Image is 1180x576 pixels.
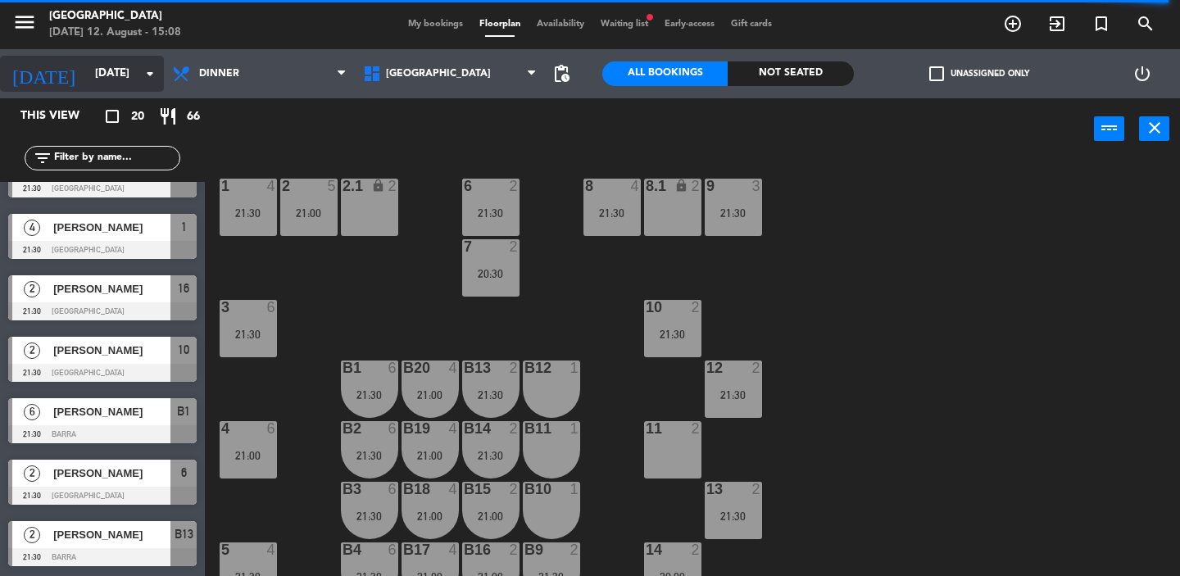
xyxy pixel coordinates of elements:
[388,179,398,193] div: 2
[24,465,40,482] span: 2
[674,179,688,193] i: lock
[570,482,580,497] div: 1
[529,20,592,29] span: Availability
[388,542,398,557] div: 6
[602,61,728,86] div: All Bookings
[570,542,580,557] div: 2
[462,207,520,219] div: 21:30
[178,279,189,298] span: 16
[646,300,647,315] div: 10
[53,465,170,482] span: [PERSON_NAME]
[403,421,404,436] div: b19
[24,281,40,297] span: 2
[464,542,465,557] div: B16
[510,179,520,193] div: 2
[645,12,655,22] span: fiber_manual_record
[221,421,222,436] div: 4
[282,179,283,193] div: 2
[570,421,580,436] div: 1
[449,542,459,557] div: 4
[52,149,179,167] input: Filter by name...
[646,421,647,436] div: 11
[402,450,459,461] div: 21:00
[388,421,398,436] div: 6
[53,280,170,297] span: [PERSON_NAME]
[403,361,404,375] div: b20
[53,342,170,359] span: [PERSON_NAME]
[471,20,529,29] span: Floorplan
[929,66,944,81] span: check_box_outline_blank
[341,510,398,522] div: 21:30
[449,421,459,436] div: 4
[464,179,465,193] div: 6
[102,107,122,126] i: crop_square
[692,300,701,315] div: 2
[221,542,222,557] div: 5
[1100,118,1119,138] i: power_input
[592,20,656,29] span: Waiting list
[929,66,1029,81] label: Unassigned only
[656,20,723,29] span: Early-access
[402,510,459,522] div: 21:00
[221,300,222,315] div: 3
[464,361,465,375] div: B13
[585,179,586,193] div: 8
[510,361,520,375] div: 2
[646,179,647,193] div: 8.1
[12,10,37,34] i: menu
[53,403,170,420] span: [PERSON_NAME]
[464,239,465,254] div: 7
[1003,14,1023,34] i: add_circle_outline
[341,389,398,401] div: 21:30
[1132,64,1152,84] i: power_settings_new
[1091,14,1111,34] i: turned_in_not
[692,421,701,436] div: 2
[752,482,762,497] div: 2
[400,20,471,29] span: My bookings
[510,421,520,436] div: 2
[267,421,277,436] div: 6
[220,450,277,461] div: 21:00
[33,148,52,168] i: filter_list
[1047,14,1067,34] i: exit_to_app
[705,389,762,401] div: 21:30
[386,68,491,79] span: [GEOGRAPHIC_DATA]
[158,107,178,126] i: restaurant
[402,389,459,401] div: 21:00
[178,340,189,360] span: 10
[462,268,520,279] div: 20:30
[510,239,520,254] div: 2
[131,107,144,126] span: 20
[1145,118,1164,138] i: close
[403,482,404,497] div: b18
[1136,14,1155,34] i: search
[644,329,701,340] div: 21:30
[187,107,200,126] span: 66
[723,20,780,29] span: Gift cards
[49,25,181,41] div: [DATE] 12. August - 15:08
[220,207,277,219] div: 21:30
[462,450,520,461] div: 21:30
[570,361,580,375] div: 1
[631,179,641,193] div: 4
[752,361,762,375] div: 2
[728,61,853,86] div: Not seated
[53,526,170,543] span: [PERSON_NAME]
[551,64,571,84] span: pending_actions
[24,404,40,420] span: 6
[752,179,762,193] div: 3
[388,361,398,375] div: 6
[267,300,277,315] div: 6
[8,107,118,126] div: This view
[177,401,190,421] span: B1
[220,329,277,340] div: 21:30
[175,524,193,544] span: B13
[449,361,459,375] div: 4
[449,482,459,497] div: 4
